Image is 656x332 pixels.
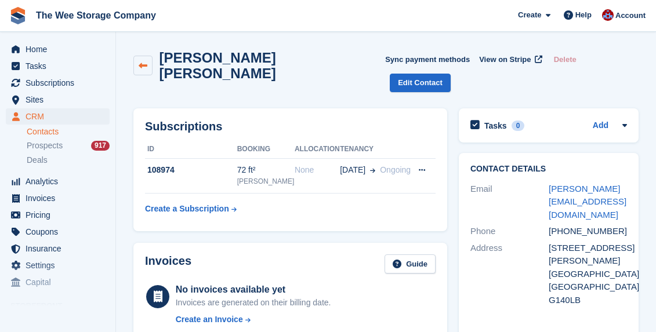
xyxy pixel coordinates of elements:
a: menu [6,224,110,240]
div: G140LB [549,294,627,307]
span: Account [615,10,646,21]
span: Home [26,41,95,57]
div: Create an Invoice [176,313,243,326]
h2: Subscriptions [145,120,436,133]
a: Add [593,119,608,133]
div: None [295,164,340,176]
h2: Tasks [484,121,507,131]
span: Tasks [26,58,95,74]
a: Create an Invoice [176,313,331,326]
a: menu [6,207,110,223]
span: Invoices [26,190,95,206]
th: ID [145,140,237,159]
a: Prospects 917 [27,140,110,152]
th: Booking [237,140,295,159]
h2: [PERSON_NAME] [PERSON_NAME] [160,50,386,81]
div: Invoices are generated on their billing date. [176,297,331,309]
div: Phone [470,225,549,238]
a: menu [6,257,110,273]
h2: Invoices [145,254,191,273]
span: Help [575,9,592,21]
div: Address [470,242,549,307]
div: 108974 [145,164,237,176]
a: menu [6,41,110,57]
span: Pricing [26,207,95,223]
span: Storefront [10,300,115,312]
a: Deals [27,154,110,166]
span: Ongoing [380,165,411,174]
div: 0 [512,121,525,131]
h2: Contact Details [470,165,627,174]
div: No invoices available yet [176,283,331,297]
a: menu [6,58,110,74]
a: menu [6,92,110,108]
span: Coupons [26,224,95,240]
div: [STREET_ADDRESS][PERSON_NAME] [549,242,627,268]
a: menu [6,274,110,290]
span: Capital [26,274,95,290]
span: [DATE] [340,164,365,176]
span: Analytics [26,173,95,189]
a: menu [6,190,110,206]
a: Contacts [27,126,110,137]
a: [PERSON_NAME][EMAIL_ADDRESS][DOMAIN_NAME] [549,184,626,220]
img: stora-icon-8386f47178a22dfd0bd8f6a31ec36ba5ce8667c1dd55bd0f319d3a0aa187defe.svg [9,7,27,24]
span: Prospects [27,140,63,151]
a: The Wee Storage Company [31,6,161,25]
div: Create a Subscription [145,203,229,215]
img: Scott Ritchie [602,9,614,21]
div: [PHONE_NUMBER] [549,225,627,238]
div: Email [470,183,549,222]
div: 917 [91,141,110,151]
span: Subscriptions [26,75,95,91]
span: Sites [26,92,95,108]
span: Settings [26,257,95,273]
div: [GEOGRAPHIC_DATA] [549,280,627,294]
th: Allocation [295,140,340,159]
a: View on Stripe [474,50,545,69]
div: [GEOGRAPHIC_DATA] [549,268,627,281]
a: Guide [385,254,436,273]
th: Tenancy [340,140,411,159]
span: CRM [26,108,95,125]
a: menu [6,173,110,189]
a: menu [6,75,110,91]
a: Edit Contact [390,74,451,93]
a: menu [6,108,110,125]
button: Delete [549,50,581,69]
span: Deals [27,155,48,166]
span: Create [518,9,541,21]
span: View on Stripe [479,54,531,65]
div: [PERSON_NAME] [237,176,295,187]
div: 72 ft² [237,164,295,176]
button: Sync payment methods [385,50,470,69]
span: Insurance [26,240,95,257]
a: Create a Subscription [145,198,237,220]
a: menu [6,240,110,257]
